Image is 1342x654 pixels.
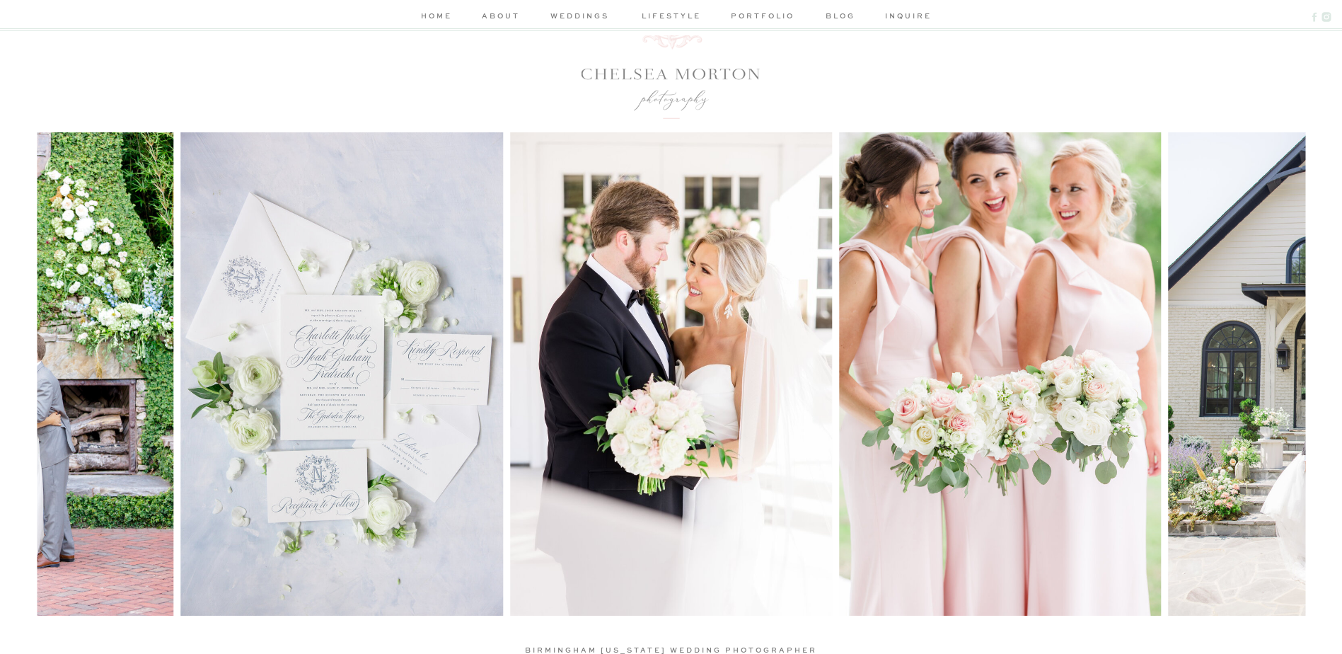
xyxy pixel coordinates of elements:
a: lifestyle [638,10,705,25]
a: portfolio [729,10,797,25]
a: blog [821,10,861,25]
a: inquire [885,10,925,25]
a: about [480,10,522,25]
a: weddings [546,10,613,25]
a: home [418,10,456,25]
